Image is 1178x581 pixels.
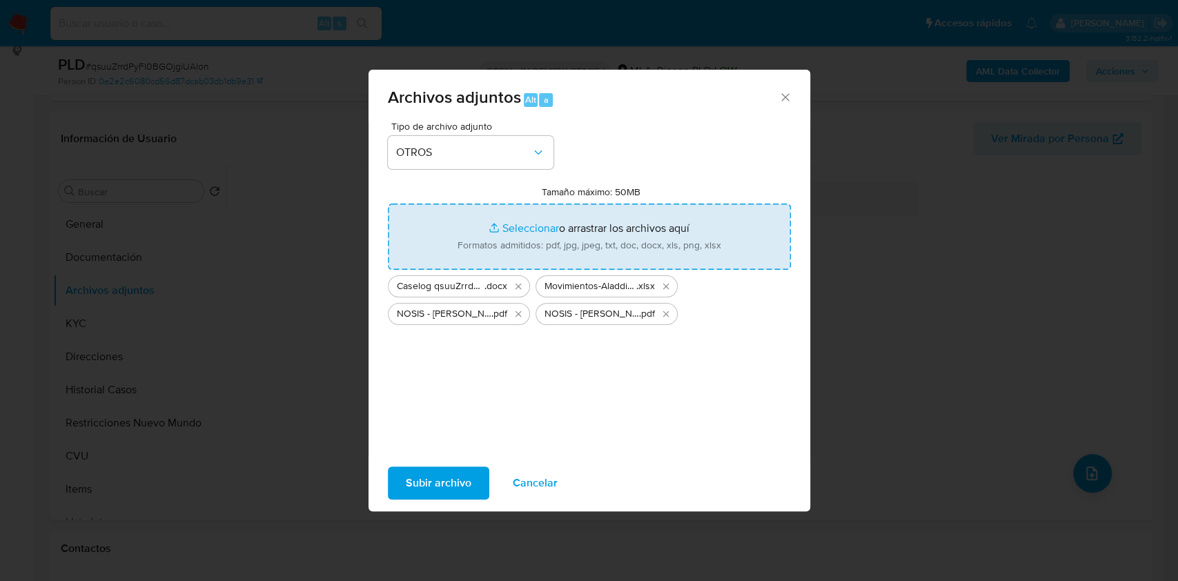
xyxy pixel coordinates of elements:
[658,306,674,322] button: Eliminar NOSIS - GONZALEZ ANDRES ALEJANDRO.pdf
[397,307,491,321] span: NOSIS - [PERSON_NAME] [PERSON_NAME]
[396,146,531,159] span: OTROS
[542,186,640,198] label: Tamaño máximo: 50MB
[388,85,521,109] span: Archivos adjuntos
[513,468,558,498] span: Cancelar
[544,307,639,321] span: NOSIS - [PERSON_NAME]
[495,466,576,500] button: Cancelar
[510,278,527,295] button: Eliminar Caselog qsuuZrrdPyFl0BGOjgiUAlon_2025_07_18_12_39_22.docx
[525,93,536,106] span: Alt
[406,468,471,498] span: Subir archivo
[491,307,507,321] span: .pdf
[388,466,489,500] button: Subir archivo
[544,93,549,106] span: a
[397,279,484,293] span: Caselog qsuuZrrdPyFl0BGOjgiUAlon_2025_07_18_12_39_22
[388,136,553,169] button: OTROS
[544,279,636,293] span: Movimientos-Aladdin- [PERSON_NAME]
[388,270,791,325] ul: Archivos seleccionados
[658,278,674,295] button: Eliminar Movimientos-Aladdin- Andres Alejandro Gonzalez.xlsx
[510,306,527,322] button: Eliminar NOSIS - CERRATO ANALIA VERONICA.pdf
[391,121,557,131] span: Tipo de archivo adjunto
[484,279,507,293] span: .docx
[778,90,791,103] button: Cerrar
[639,307,655,321] span: .pdf
[636,279,655,293] span: .xlsx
